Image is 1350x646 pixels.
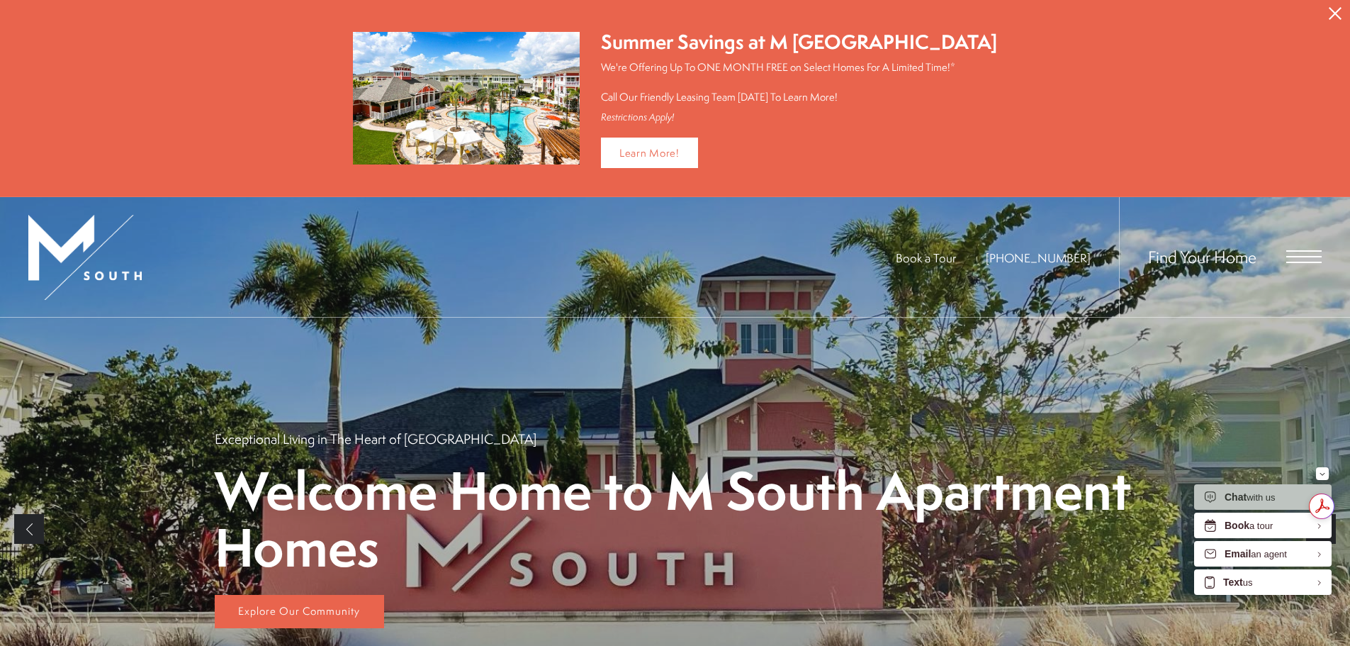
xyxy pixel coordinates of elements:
a: Explore Our Community [215,595,384,629]
img: MSouth [28,215,142,300]
div: Summer Savings at M [GEOGRAPHIC_DATA] [601,28,997,56]
a: Book a Tour [896,250,956,266]
p: Exceptional Living in The Heart of [GEOGRAPHIC_DATA] [215,430,536,448]
a: Call Us at 813-570-8014 [986,250,1091,266]
a: Previous [14,514,44,544]
img: Summer Savings at M South Apartments [353,32,580,165]
span: [PHONE_NUMBER] [986,250,1091,266]
button: Open Menu [1286,250,1322,263]
p: We're Offering Up To ONE MONTH FREE on Select Homes For A Limited Time!* Call Our Friendly Leasin... [601,60,997,104]
div: Restrictions Apply! [601,111,997,123]
a: Find Your Home [1148,245,1256,268]
p: Welcome Home to M South Apartment Homes [215,462,1136,574]
span: Explore Our Community [238,603,360,618]
a: Learn More! [601,138,698,168]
